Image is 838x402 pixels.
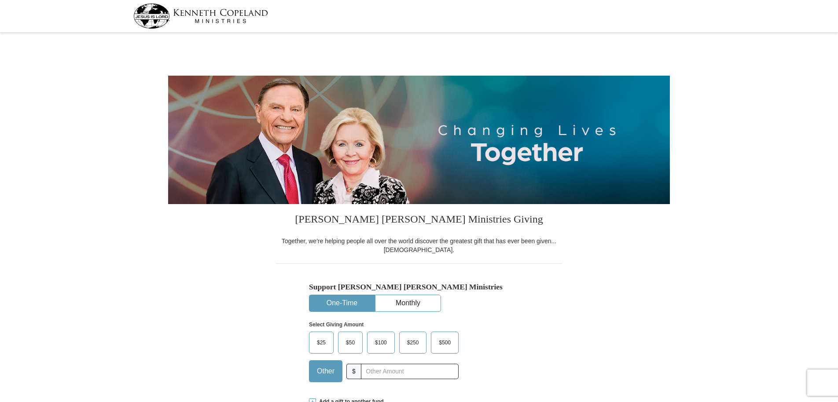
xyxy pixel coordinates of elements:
[375,295,441,311] button: Monthly
[342,336,359,349] span: $50
[403,336,423,349] span: $250
[133,4,268,29] img: kcm-header-logo.svg
[309,295,375,311] button: One-Time
[309,322,364,328] strong: Select Giving Amount
[346,364,361,379] span: $
[276,237,562,254] div: Together, we're helping people all over the world discover the greatest gift that has ever been g...
[371,336,391,349] span: $100
[276,204,562,237] h3: [PERSON_NAME] [PERSON_NAME] Ministries Giving
[309,282,529,292] h5: Support [PERSON_NAME] [PERSON_NAME] Ministries
[312,365,339,378] span: Other
[434,336,455,349] span: $500
[361,364,459,379] input: Other Amount
[312,336,330,349] span: $25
